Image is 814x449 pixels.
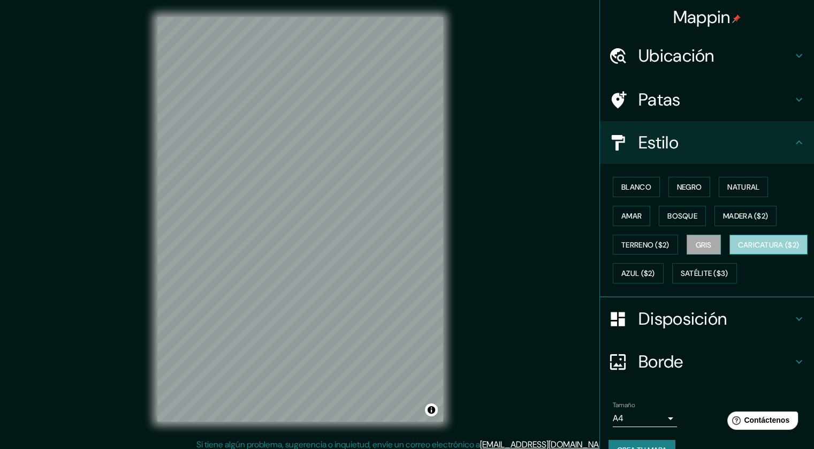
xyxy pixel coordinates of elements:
[600,34,814,77] div: Ubicación
[727,182,759,192] font: Natural
[673,6,731,28] font: Mappin
[638,88,681,111] font: Patas
[600,297,814,340] div: Disposición
[729,235,808,255] button: Caricatura ($2)
[638,44,714,67] font: Ubicación
[723,211,768,221] font: Madera ($2)
[659,206,706,226] button: Bosque
[672,263,737,283] button: Satélite ($3)
[714,206,777,226] button: Madera ($2)
[687,235,721,255] button: Gris
[719,407,802,437] iframe: Lanzador de widgets de ayuda
[425,403,438,416] button: Activar o desactivar atribución
[621,240,670,250] font: Terreno ($2)
[732,14,741,23] img: pin-icon.png
[696,240,712,250] font: Gris
[613,235,678,255] button: Terreno ($2)
[613,206,650,226] button: Amar
[621,211,642,221] font: Amar
[613,263,664,283] button: Azul ($2)
[667,211,697,221] font: Bosque
[613,410,677,427] div: A4
[600,121,814,164] div: Estilo
[677,182,702,192] font: Negro
[668,177,711,197] button: Negro
[719,177,768,197] button: Natural
[157,17,443,422] canvas: Mapa
[638,131,679,154] font: Estilo
[681,269,728,279] font: Satélite ($3)
[621,269,655,279] font: Azul ($2)
[738,240,800,250] font: Caricatura ($2)
[638,308,727,330] font: Disposición
[613,401,635,409] font: Tamaño
[600,78,814,121] div: Patas
[638,350,683,373] font: Borde
[613,413,623,424] font: A4
[600,340,814,383] div: Borde
[621,182,651,192] font: Blanco
[613,177,660,197] button: Blanco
